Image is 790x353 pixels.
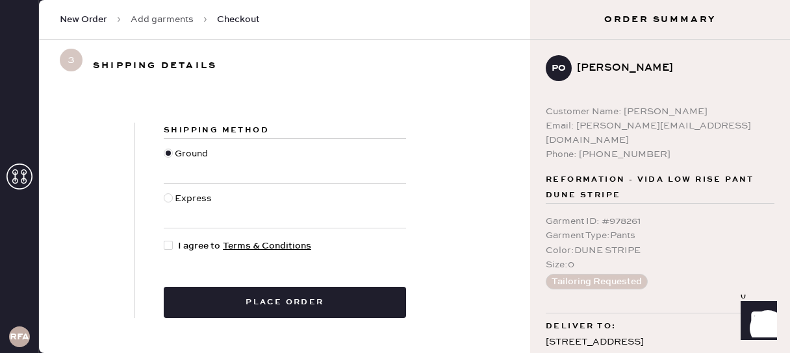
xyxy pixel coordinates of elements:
[60,13,107,26] span: New Order
[546,214,774,228] div: Garment ID : # 978261
[546,119,774,147] div: Email: [PERSON_NAME][EMAIL_ADDRESS][DOMAIN_NAME]
[546,172,774,203] span: Reformation - VIDA LOW RISE PANT DUNE STRIPE
[93,55,217,76] h3: Shipping details
[530,13,790,26] h3: Order Summary
[546,104,774,119] div: Customer Name: [PERSON_NAME]
[546,147,774,162] div: Phone: [PHONE_NUMBER]
[546,274,648,289] button: Tailoring Requested
[60,49,83,71] span: 3
[175,191,215,220] div: Express
[728,295,784,350] iframe: Front Chat
[546,243,774,258] div: Color : DUNE STRIPE
[552,64,566,73] h3: PO
[577,60,764,76] div: [PERSON_NAME]
[546,258,774,272] div: Size : 0
[10,332,29,341] h3: RFA
[223,240,311,252] a: Terms & Conditions
[178,239,311,253] span: I agree to
[131,13,194,26] a: Add garments
[164,287,406,318] button: Place order
[546,228,774,243] div: Garment Type : Pants
[175,147,211,175] div: Ground
[217,13,260,26] span: Checkout
[546,319,616,334] span: Deliver to:
[164,125,269,135] span: Shipping Method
